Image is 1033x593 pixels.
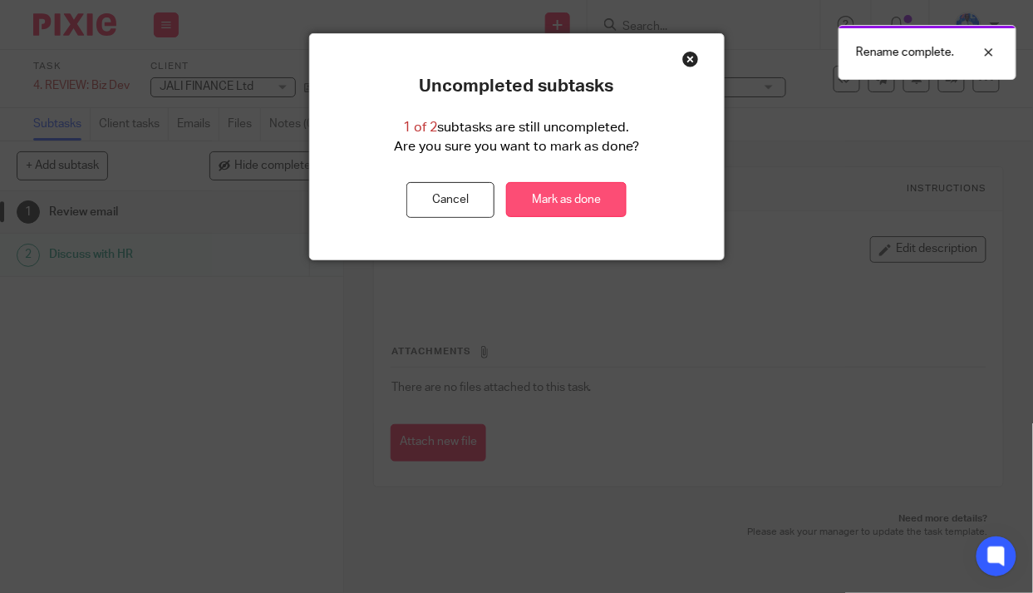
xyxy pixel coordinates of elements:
a: Mark as done [506,182,627,218]
p: subtasks are still uncompleted. [404,118,630,137]
span: 1 of 2 [404,121,438,134]
button: Cancel [406,182,494,218]
p: Uncompleted subtasks [420,76,614,97]
p: Rename complete. [856,44,954,61]
p: Are you sure you want to mark as done? [394,137,639,156]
